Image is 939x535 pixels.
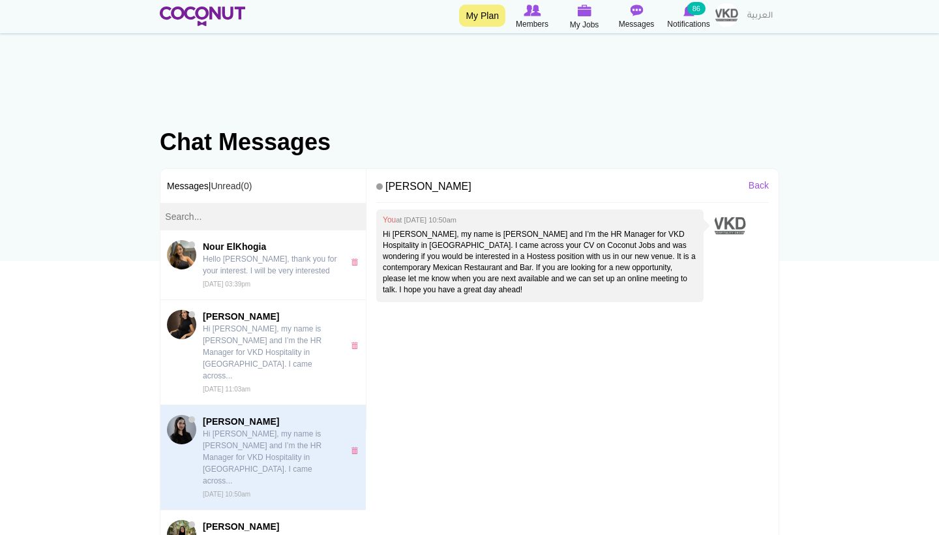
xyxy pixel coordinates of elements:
input: Search... [160,203,366,230]
a: Messages Messages [610,3,663,31]
img: Home [160,7,245,26]
a: My Plan [459,5,505,27]
small: [DATE] 03:39pm [203,281,250,288]
span: [PERSON_NAME] [203,520,337,533]
small: 86 [687,2,706,15]
h4: [PERSON_NAME] [376,176,769,204]
p: Hi [PERSON_NAME], my name is [PERSON_NAME] and I’m the HR Manager for VKD Hospitality in [GEOGRAP... [203,428,337,487]
span: Messages [619,18,655,31]
img: My Jobs [577,5,591,16]
a: Notifications Notifications 86 [663,3,715,31]
small: [DATE] 10:50am [203,491,250,498]
img: Lauren Medina [167,415,196,444]
span: [PERSON_NAME] [203,415,337,428]
p: Hi [PERSON_NAME], my name is [PERSON_NAME] and I’m the HR Manager for VKD Hospitality in [GEOGRAP... [203,323,337,382]
small: [DATE] 11:03am [203,386,250,393]
a: x [351,258,362,266]
span: Notifications [667,18,709,31]
a: x [351,447,362,454]
img: Notifications [683,5,694,16]
a: Back [749,179,769,192]
small: at [DATE] 10:50am [396,216,456,224]
img: Browse Members [524,5,541,16]
a: Nour ElKhogiaNour ElKhogia Hello [PERSON_NAME], thank you for your interest. I will be very inter... [160,230,366,300]
span: Nour ElKhogia [203,240,337,253]
a: العربية [741,3,779,29]
span: Members [516,18,548,31]
p: Hi [PERSON_NAME], my name is [PERSON_NAME] and I’m the HR Manager for VKD Hospitality in [GEOGRAP... [383,229,697,296]
a: Tatiana Azzi[PERSON_NAME] Hi [PERSON_NAME], my name is [PERSON_NAME] and I’m the HR Manager for V... [160,300,366,405]
img: Messages [630,5,643,16]
a: My Jobs My Jobs [558,3,610,31]
img: Tatiana Azzi [167,310,196,339]
a: Lauren Medina[PERSON_NAME] Hi [PERSON_NAME], my name is [PERSON_NAME] and I’m the HR Manager for ... [160,405,366,510]
a: Browse Members Members [506,3,558,31]
a: Unread(0) [211,181,252,191]
h3: Messages [160,169,366,203]
h1: Chat Messages [160,129,779,155]
span: | [209,181,252,191]
a: x [351,342,362,349]
img: Nour ElKhogia [167,240,196,269]
span: [PERSON_NAME] [203,310,337,323]
p: Hello [PERSON_NAME], thank you for your interest. I will be very interested [203,253,337,277]
h4: You [383,216,697,224]
span: My Jobs [570,18,599,31]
